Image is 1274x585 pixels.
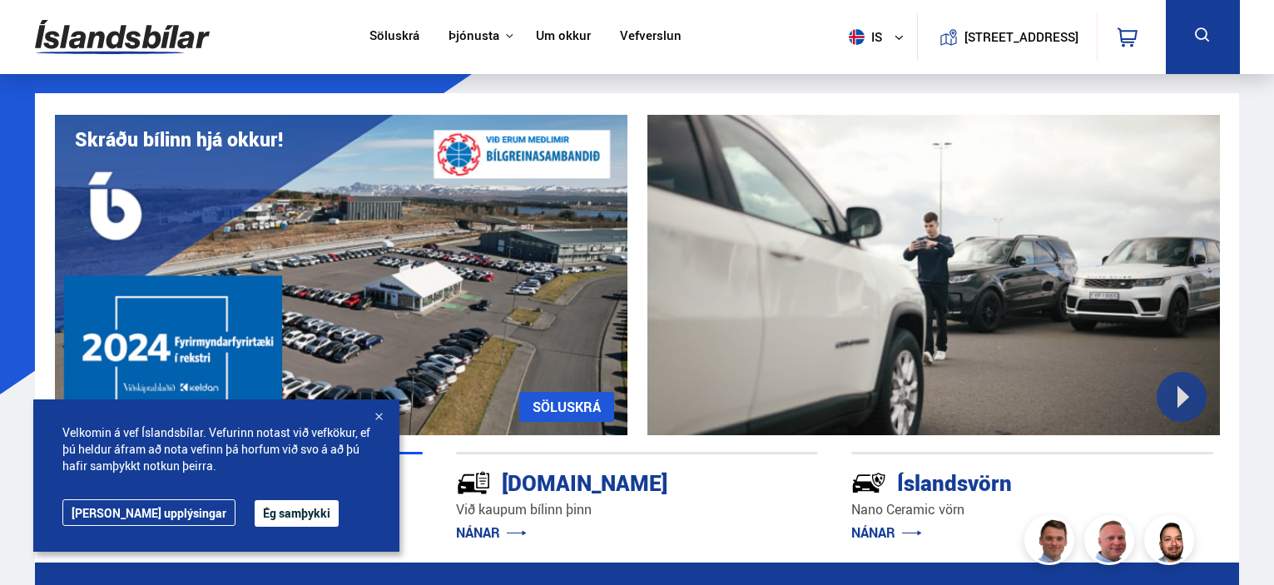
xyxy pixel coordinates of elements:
img: eKx6w-_Home_640_.png [55,115,627,435]
a: Söluskrá [369,28,419,46]
a: [STREET_ADDRESS] [926,13,1088,61]
a: [PERSON_NAME] upplýsingar [62,499,235,526]
p: Við kaupum bílinn þinn [456,500,818,519]
a: SÖLUSKRÁ [519,392,614,422]
p: Nano Ceramic vörn [851,500,1213,519]
a: NÁNAR [456,523,527,542]
a: Um okkur [536,28,591,46]
img: siFngHWaQ9KaOqBr.png [1087,518,1137,568]
h1: Skráðu bílinn hjá okkur! [75,128,283,151]
button: Ég samþykki [255,500,339,527]
img: nhp88E3Fdnt1Opn2.png [1147,518,1197,568]
img: tr5P-W3DuiFaO7aO.svg [456,465,491,500]
a: NÁNAR [851,523,922,542]
button: is [842,12,917,62]
button: Þjónusta [449,28,499,44]
div: [DOMAIN_NAME] [456,467,759,496]
span: is [842,29,884,45]
img: G0Ugv5HjCgRt.svg [35,10,210,64]
img: -Svtn6bYgwAsiwNX.svg [851,465,886,500]
img: FbJEzSuNWCJXmdc-.webp [1027,518,1077,568]
a: Vefverslun [620,28,682,46]
div: Íslandsvörn [851,467,1154,496]
span: Velkomin á vef Íslandsbílar. Vefurinn notast við vefkökur, ef þú heldur áfram að nota vefinn þá h... [62,424,370,474]
img: svg+xml;base64,PHN2ZyB4bWxucz0iaHR0cDovL3d3dy53My5vcmcvMjAwMC9zdmciIHdpZHRoPSI1MTIiIGhlaWdodD0iNT... [849,29,865,45]
button: [STREET_ADDRESS] [971,30,1073,44]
